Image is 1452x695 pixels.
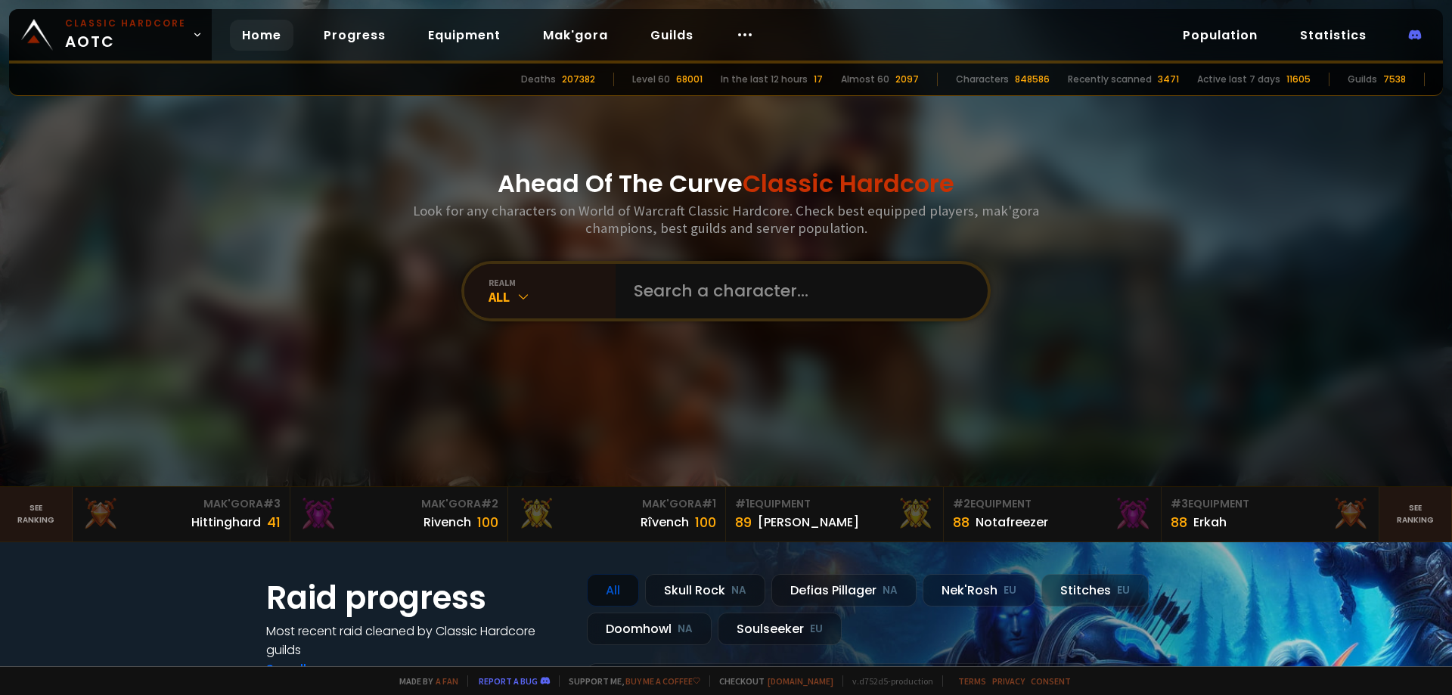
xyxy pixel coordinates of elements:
[531,20,620,51] a: Mak'gora
[625,675,700,687] a: Buy me a coffee
[1383,73,1406,86] div: 7538
[1015,73,1050,86] div: 848586
[263,496,281,511] span: # 3
[695,512,716,532] div: 100
[953,496,970,511] span: # 2
[1031,675,1071,687] a: Consent
[1197,73,1280,86] div: Active last 7 days
[771,574,917,607] div: Defias Pillager
[266,660,365,678] a: See all progress
[489,277,616,288] div: realm
[477,512,498,532] div: 100
[191,513,261,532] div: Hittinghard
[65,17,186,30] small: Classic Hardcore
[1158,73,1179,86] div: 3471
[956,73,1009,86] div: Characters
[230,20,293,51] a: Home
[731,583,746,598] small: NA
[266,622,569,659] h4: Most recent raid cleaned by Classic Hardcore guilds
[508,487,726,541] a: Mak'Gora#1Rîvench100
[726,487,944,541] a: #1Equipment89[PERSON_NAME]
[883,583,898,598] small: NA
[587,613,712,645] div: Doomhowl
[1286,73,1311,86] div: 11605
[436,675,458,687] a: a fan
[678,622,693,637] small: NA
[562,73,595,86] div: 207382
[1171,512,1187,532] div: 88
[1288,20,1379,51] a: Statistics
[82,496,281,512] div: Mak'Gora
[423,513,471,532] div: Rivench
[718,613,842,645] div: Soulseeker
[1068,73,1152,86] div: Recently scanned
[479,675,538,687] a: Report a bug
[416,20,513,51] a: Equipment
[290,487,508,541] a: Mak'Gora#2Rivench100
[1162,487,1379,541] a: #3Equipment88Erkah
[923,574,1035,607] div: Nek'Rosh
[976,513,1048,532] div: Notafreezer
[1193,513,1227,532] div: Erkah
[1379,487,1452,541] a: Seeranking
[1171,496,1370,512] div: Equipment
[559,675,700,687] span: Support me,
[702,496,716,511] span: # 1
[312,20,398,51] a: Progress
[992,675,1025,687] a: Privacy
[735,496,934,512] div: Equipment
[841,73,889,86] div: Almost 60
[944,487,1162,541] a: #2Equipment88Notafreezer
[842,675,933,687] span: v. d752d5 - production
[625,264,970,318] input: Search a character...
[267,512,281,532] div: 41
[638,20,706,51] a: Guilds
[768,675,833,687] a: [DOMAIN_NAME]
[299,496,498,512] div: Mak'Gora
[521,73,556,86] div: Deaths
[65,17,186,53] span: AOTC
[1171,20,1270,51] a: Population
[481,496,498,511] span: # 2
[709,675,833,687] span: Checkout
[958,675,986,687] a: Terms
[1171,496,1188,511] span: # 3
[721,73,808,86] div: In the last 12 hours
[645,574,765,607] div: Skull Rock
[407,202,1045,237] h3: Look for any characters on World of Warcraft Classic Hardcore. Check best equipped players, mak'g...
[814,73,823,86] div: 17
[390,675,458,687] span: Made by
[73,487,290,541] a: Mak'Gora#3Hittinghard41
[895,73,919,86] div: 2097
[743,166,954,200] span: Classic Hardcore
[517,496,716,512] div: Mak'Gora
[641,513,689,532] div: Rîvench
[810,622,823,637] small: EU
[735,496,749,511] span: # 1
[953,496,1152,512] div: Equipment
[1041,574,1149,607] div: Stitches
[1117,583,1130,598] small: EU
[587,574,639,607] div: All
[953,512,970,532] div: 88
[266,574,569,622] h1: Raid progress
[758,513,859,532] div: [PERSON_NAME]
[1004,583,1016,598] small: EU
[632,73,670,86] div: Level 60
[735,512,752,532] div: 89
[9,9,212,61] a: Classic HardcoreAOTC
[498,166,954,202] h1: Ahead Of The Curve
[676,73,703,86] div: 68001
[489,288,616,306] div: All
[1348,73,1377,86] div: Guilds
